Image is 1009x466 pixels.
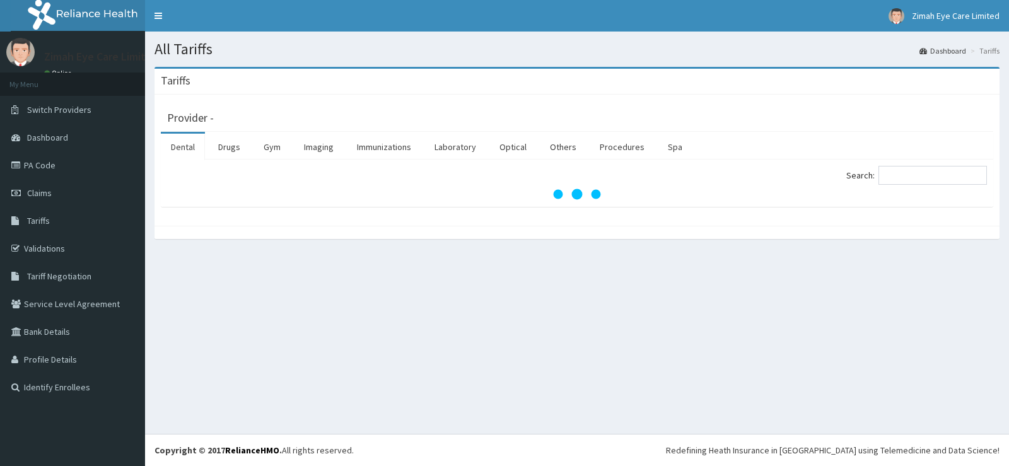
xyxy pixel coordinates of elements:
[912,10,1000,21] span: Zimah Eye Care Limited
[27,271,91,282] span: Tariff Negotiation
[889,8,904,24] img: User Image
[294,134,344,160] a: Imaging
[27,132,68,143] span: Dashboard
[27,187,52,199] span: Claims
[919,45,966,56] a: Dashboard
[666,444,1000,457] div: Redefining Heath Insurance in [GEOGRAPHIC_DATA] using Telemedicine and Data Science!
[6,38,35,66] img: User Image
[878,166,987,185] input: Search:
[254,134,291,160] a: Gym
[44,51,158,62] p: Zimah Eye Care Limited
[225,445,279,456] a: RelianceHMO
[155,41,1000,57] h1: All Tariffs
[590,134,655,160] a: Procedures
[145,434,1009,466] footer: All rights reserved.
[27,215,50,226] span: Tariffs
[27,104,91,115] span: Switch Providers
[208,134,250,160] a: Drugs
[161,134,205,160] a: Dental
[489,134,537,160] a: Optical
[540,134,586,160] a: Others
[155,445,282,456] strong: Copyright © 2017 .
[44,69,74,78] a: Online
[167,112,214,124] h3: Provider -
[846,166,987,185] label: Search:
[161,75,190,86] h3: Tariffs
[347,134,421,160] a: Immunizations
[967,45,1000,56] li: Tariffs
[424,134,486,160] a: Laboratory
[552,169,602,219] svg: audio-loading
[658,134,692,160] a: Spa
